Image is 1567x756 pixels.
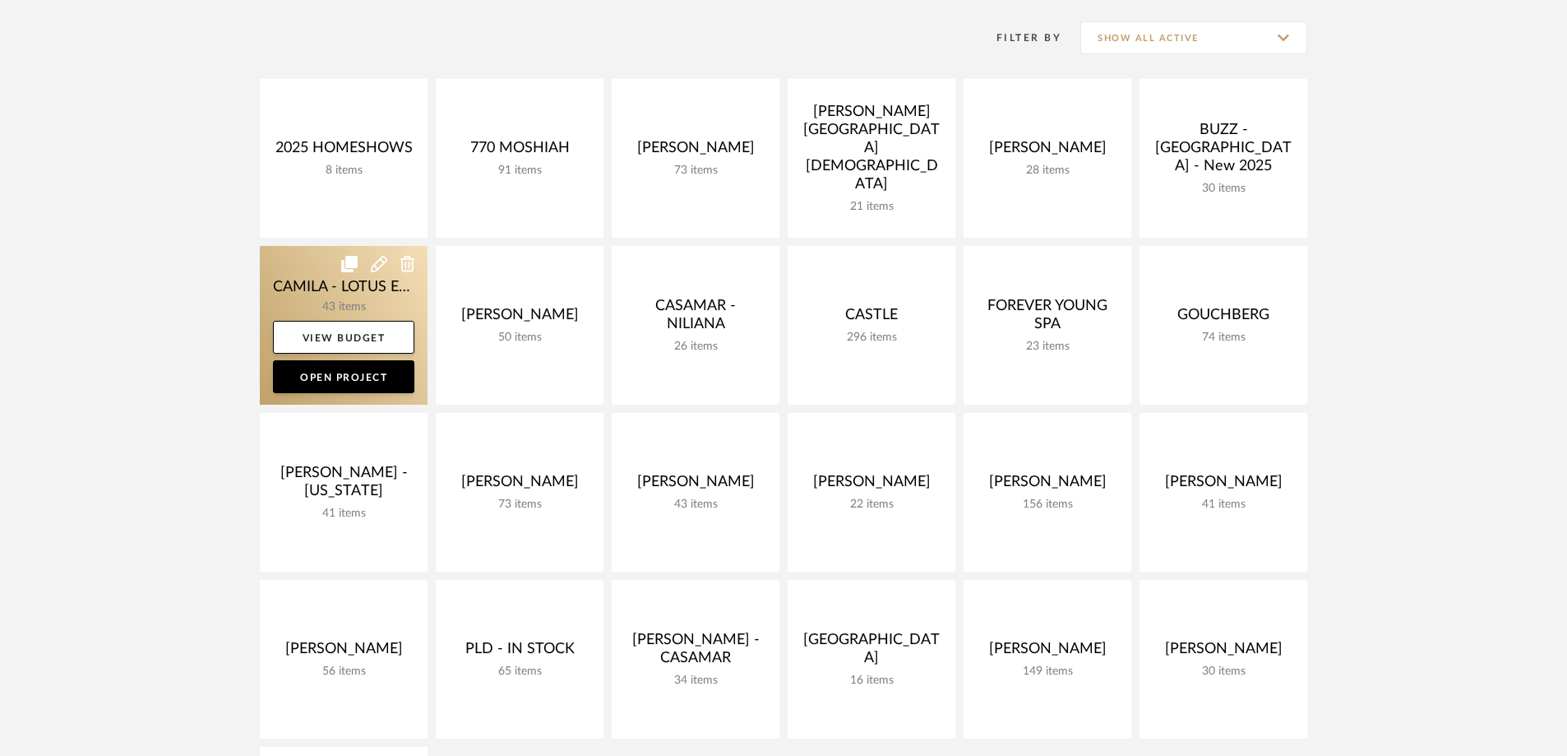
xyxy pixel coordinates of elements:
[801,674,942,688] div: 16 items
[1153,665,1294,679] div: 30 items
[1153,331,1294,345] div: 74 items
[977,640,1118,665] div: [PERSON_NAME]
[1153,121,1294,182] div: BUZZ - [GEOGRAPHIC_DATA] - New 2025
[273,665,414,679] div: 56 items
[625,139,766,164] div: [PERSON_NAME]
[625,498,766,512] div: 43 items
[449,139,590,164] div: 770 MOSHIAH
[975,30,1061,46] div: Filter By
[273,464,414,507] div: [PERSON_NAME] - [US_STATE]
[977,139,1118,164] div: [PERSON_NAME]
[625,473,766,498] div: [PERSON_NAME]
[625,674,766,688] div: 34 items
[449,665,590,679] div: 65 items
[977,164,1118,178] div: 28 items
[801,331,942,345] div: 296 items
[1153,473,1294,498] div: [PERSON_NAME]
[1153,498,1294,512] div: 41 items
[801,306,942,331] div: CASTLE
[449,164,590,178] div: 91 items
[449,306,590,331] div: [PERSON_NAME]
[625,340,766,354] div: 26 items
[273,321,414,354] a: View Budget
[801,473,942,498] div: [PERSON_NAME]
[801,631,942,674] div: [GEOGRAPHIC_DATA]
[449,498,590,512] div: 73 items
[977,665,1118,679] div: 149 items
[1153,306,1294,331] div: GOUCHBERG
[801,103,942,200] div: [PERSON_NAME][GEOGRAPHIC_DATA][DEMOGRAPHIC_DATA]
[625,297,766,340] div: CASAMAR - NILIANA
[977,473,1118,498] div: [PERSON_NAME]
[977,297,1118,340] div: FOREVER YOUNG SPA
[801,200,942,214] div: 21 items
[449,331,590,345] div: 50 items
[273,139,414,164] div: 2025 HOMESHOWS
[977,498,1118,512] div: 156 items
[273,640,414,665] div: [PERSON_NAME]
[1153,640,1294,665] div: [PERSON_NAME]
[625,164,766,178] div: 73 items
[449,473,590,498] div: [PERSON_NAME]
[273,507,414,521] div: 41 items
[977,340,1118,354] div: 23 items
[801,498,942,512] div: 22 items
[1153,182,1294,196] div: 30 items
[449,640,590,665] div: PLD - IN STOCK
[273,164,414,178] div: 8 items
[625,631,766,674] div: [PERSON_NAME] - CASAMAR
[273,360,414,393] a: Open Project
